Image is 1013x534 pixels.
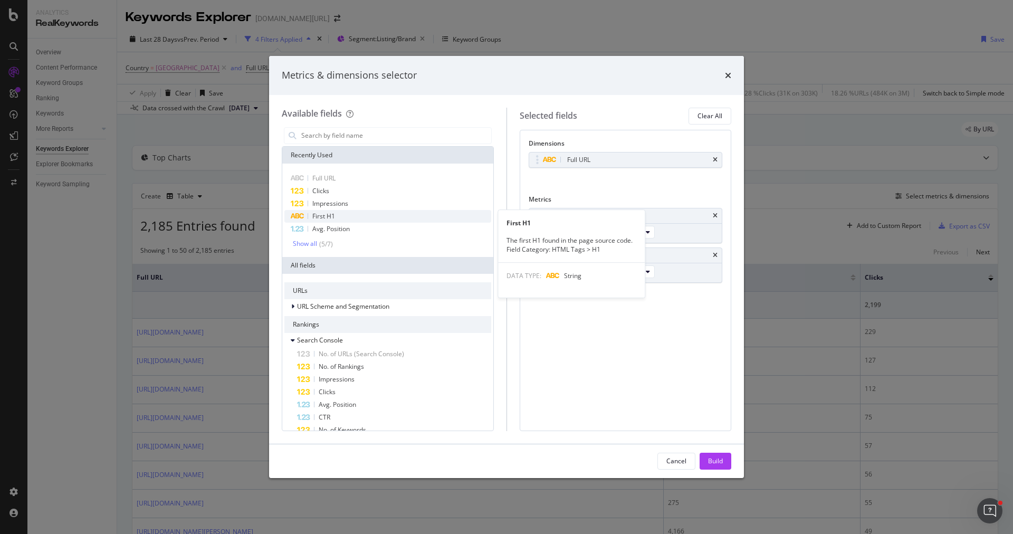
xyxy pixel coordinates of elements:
span: Avg. Position [319,400,356,409]
input: Search by field name [300,128,491,144]
div: Metrics [529,195,723,208]
span: No. of URLs (Search Console) [319,349,404,358]
div: times [713,157,718,163]
div: The first H1 found in the page source code. Field Category: HTML Tags > H1 [498,236,645,254]
span: Full URL [312,174,336,183]
button: Build [700,453,731,470]
div: Rankings [284,316,491,333]
div: Clear All [697,111,722,120]
div: Build [708,456,723,465]
div: Cancel [666,456,686,465]
span: First H1 [312,212,335,221]
div: modal [269,56,744,478]
span: Avg. Position [312,224,350,233]
iframe: Intercom live chat [977,498,1002,523]
div: Full URLtimes [529,152,723,168]
div: times [713,213,718,219]
div: times [713,252,718,259]
div: times [725,69,731,82]
span: URL Scheme and Segmentation [297,302,389,311]
span: String [564,272,581,281]
span: Clicks [312,186,329,195]
div: Metrics & dimensions selector [282,69,417,82]
span: Impressions [312,199,348,208]
span: Search Console [297,336,343,345]
span: Impressions [319,375,355,384]
div: Show all [293,240,317,247]
div: ( 5 / 7 ) [317,240,333,249]
span: No. of Keywords [319,425,366,434]
div: All fields [282,257,493,274]
span: Clicks [319,387,336,396]
div: Full URL [567,155,590,165]
div: First H1 [498,218,645,227]
button: Clear All [689,108,731,125]
div: Available fields [282,108,342,119]
span: DATA TYPE: [506,272,541,281]
div: Recently Used [282,147,493,164]
span: CTR [319,413,330,422]
div: ImpressionstimesOn Current PeriodAll Devices [529,208,723,243]
div: Dimensions [529,139,723,152]
div: Selected fields [520,110,577,122]
span: No. of Rankings [319,362,364,371]
div: URLs [284,282,491,299]
button: Cancel [657,453,695,470]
